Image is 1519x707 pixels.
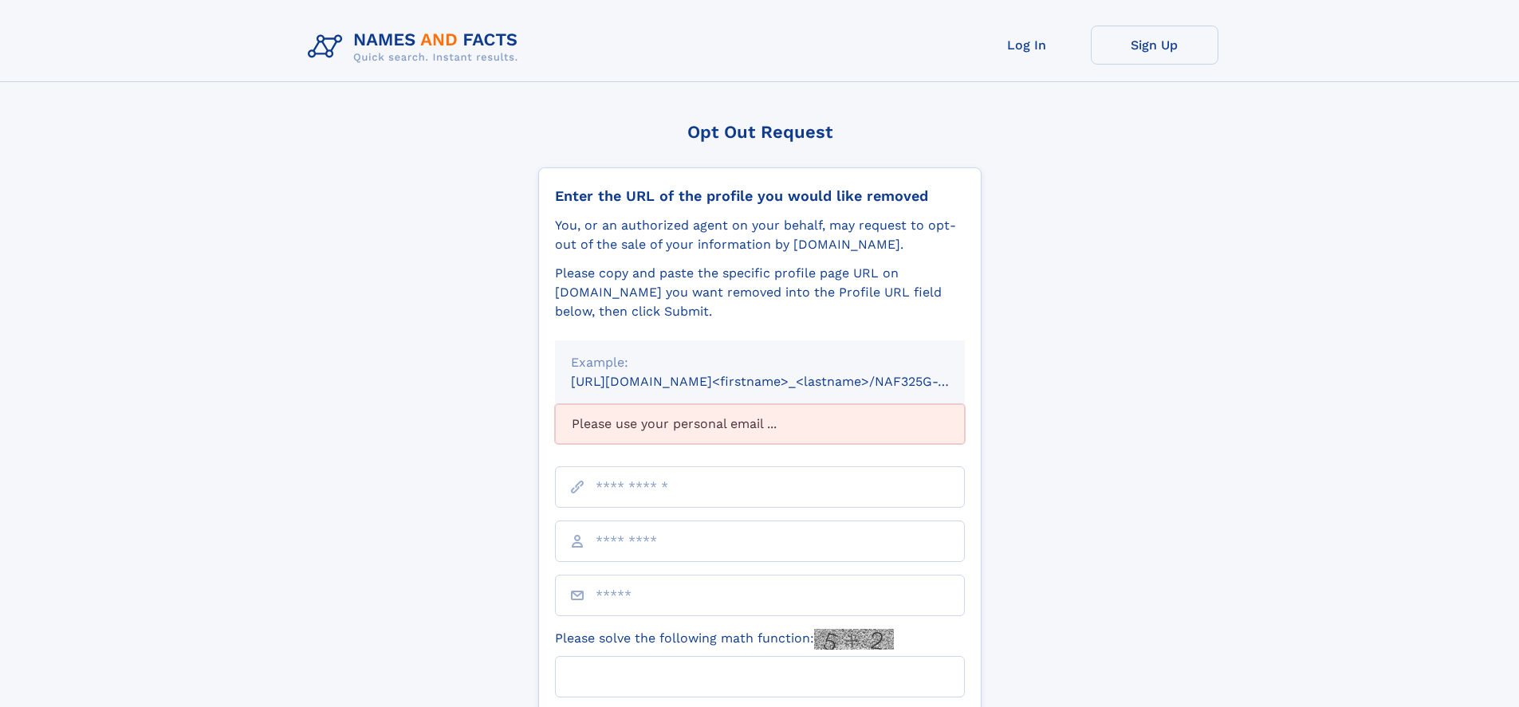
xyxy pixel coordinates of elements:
div: Enter the URL of the profile you would like removed [555,187,965,205]
small: [URL][DOMAIN_NAME]<firstname>_<lastname>/NAF325G-xxxxxxxx [571,374,995,389]
div: Please use your personal email ... [555,404,965,444]
div: Example: [571,353,949,372]
div: Opt Out Request [538,122,982,142]
div: You, or an authorized agent on your behalf, may request to opt-out of the sale of your informatio... [555,216,965,254]
a: Log In [963,26,1091,65]
div: Please copy and paste the specific profile page URL on [DOMAIN_NAME] you want removed into the Pr... [555,264,965,321]
img: Logo Names and Facts [301,26,531,69]
label: Please solve the following math function: [555,629,894,650]
a: Sign Up [1091,26,1218,65]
